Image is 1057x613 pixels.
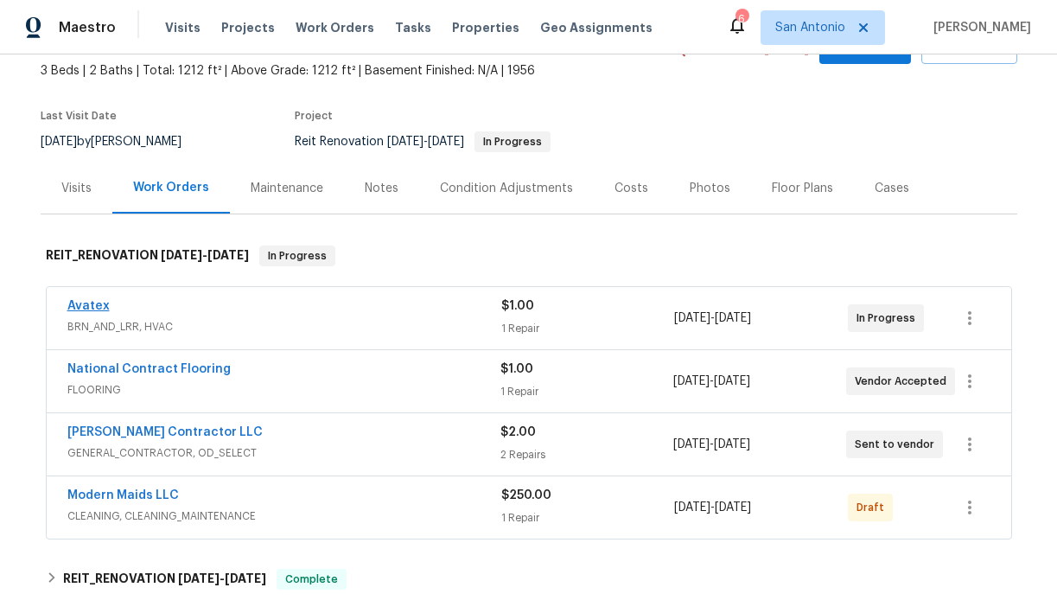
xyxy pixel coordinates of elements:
span: [DATE] [714,438,750,450]
div: 1 Repair [501,320,675,337]
div: Maintenance [251,180,323,197]
span: [DATE] [428,136,464,148]
span: $1.00 [500,363,533,375]
div: 2 Repairs [500,446,673,463]
div: 6 [735,10,748,28]
span: [DATE] [207,249,249,261]
span: $2.00 [500,426,536,438]
h6: REIT_RENOVATION [46,246,249,266]
span: 3 Beds | 2 Baths | Total: 1212 ft² | Above Grade: 1212 ft² | Basement Finished: N/A | 1956 [41,62,667,80]
span: [DATE] [673,438,710,450]
span: - [674,310,751,327]
div: 1 Repair [501,509,675,527]
span: [DATE] [178,572,220,584]
span: [DATE] [387,136,423,148]
span: - [161,249,249,261]
span: - [178,572,266,584]
span: [DATE] [674,312,710,324]
span: FLOORING [67,381,500,399]
span: Last Visit Date [41,111,117,121]
span: Vendor Accepted [855,373,953,390]
h6: REIT_RENOVATION [63,569,266,590]
span: Draft [856,499,891,516]
a: Avatex [67,300,110,312]
span: Reit Renovation [295,136,551,148]
div: Work Orders [133,179,209,196]
div: Visits [61,180,92,197]
span: Projects [221,19,275,36]
div: Cases [875,180,909,197]
span: $250.00 [501,489,551,501]
span: BRN_AND_LRR, HVAC [67,318,501,335]
span: - [674,499,751,516]
div: REIT_RENOVATION [DATE]-[DATE]In Progress [41,228,1017,284]
span: Geo Assignments [540,19,653,36]
span: In Progress [856,310,922,327]
a: Modern Maids LLC [67,489,179,501]
div: Condition Adjustments [440,180,573,197]
span: - [673,436,750,453]
span: Project [295,111,333,121]
span: - [673,373,750,390]
span: Complete [278,571,345,588]
span: Sent to vendor [855,436,941,453]
div: by [PERSON_NAME] [41,131,202,152]
span: In Progress [476,137,549,147]
span: CLEANING, CLEANING_MAINTENANCE [67,508,501,525]
span: Properties [452,19,519,36]
span: $1.00 [501,300,534,312]
span: [DATE] [714,375,750,387]
div: Photos [690,180,730,197]
span: Work Orders [296,19,374,36]
span: In Progress [261,247,334,265]
span: Visits [165,19,201,36]
span: [DATE] [161,249,202,261]
div: Costs [614,180,648,197]
span: San Antonio [775,19,845,36]
div: Floor Plans [772,180,833,197]
span: [DATE] [674,501,710,514]
a: [PERSON_NAME] Contractor LLC [67,426,263,438]
div: 1 Repair [500,383,673,400]
span: - [387,136,464,148]
div: Notes [365,180,398,197]
span: [DATE] [673,375,710,387]
div: REIT_RENOVATION [DATE]-[DATE]Complete [41,559,1017,600]
span: [DATE] [715,312,751,324]
span: [DATE] [225,572,266,584]
span: Maestro [59,19,116,36]
span: [PERSON_NAME] [926,19,1031,36]
span: Tasks [395,22,431,34]
span: [DATE] [41,136,77,148]
span: [DATE] [715,501,751,514]
a: National Contract Flooring [67,363,231,375]
span: GENERAL_CONTRACTOR, OD_SELECT [67,444,500,462]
